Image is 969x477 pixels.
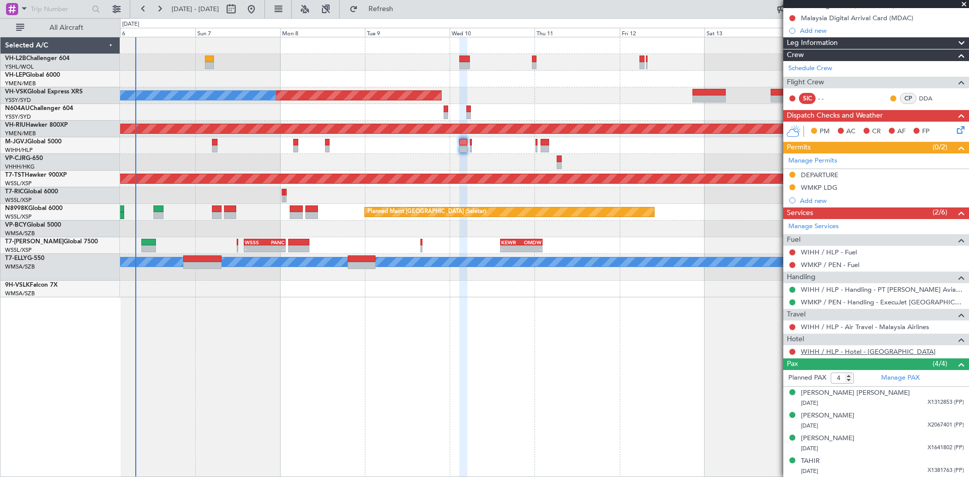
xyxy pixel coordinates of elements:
[5,213,32,221] a: WSSL/XSP
[534,28,619,37] div: Thu 11
[5,72,26,78] span: VH-LEP
[5,122,68,128] a: VH-RIUHawker 800XP
[5,155,43,162] a: VP-CJRG-650
[5,139,62,145] a: M-JGVJGlobal 5000
[345,1,405,17] button: Refresh
[5,96,31,104] a: YSSY/SYD
[367,204,486,220] div: Planned Maint [GEOGRAPHIC_DATA] (Seletar)
[933,207,947,218] span: (2/6)
[928,444,964,452] span: X1641802 (PP)
[5,263,35,271] a: WMSA/SZB
[245,246,265,252] div: -
[26,24,106,31] span: All Aircraft
[5,155,26,162] span: VP-CJR
[800,26,964,35] div: Add new
[818,94,841,103] div: - -
[620,28,705,37] div: Fri 12
[787,272,816,283] span: Handling
[801,445,818,452] span: [DATE]
[787,110,883,122] span: Dispatch Checks and Weather
[5,246,32,254] a: WSSL/XSP
[801,171,838,179] div: DEPARTURE
[365,28,450,37] div: Tue 9
[846,127,855,137] span: AC
[801,347,936,356] a: WIHH / HLP - Hotel - [GEOGRAPHIC_DATA]
[787,334,804,345] span: Hotel
[928,398,964,407] span: X1312853 (PP)
[5,255,27,261] span: T7-ELLY
[801,467,818,475] span: [DATE]
[787,37,838,49] span: Leg Information
[5,290,35,297] a: WMSA/SZB
[5,230,35,237] a: WMSA/SZB
[5,63,34,71] a: YSHL/WOL
[5,196,32,204] a: WSSL/XSP
[5,56,26,62] span: VH-L2B
[521,246,542,252] div: -
[897,127,905,137] span: AF
[195,28,280,37] div: Sun 7
[801,422,818,430] span: [DATE]
[264,246,285,252] div: -
[787,77,824,88] span: Flight Crew
[801,248,857,256] a: WIHH / HLP - Fuel
[5,255,44,261] a: T7-ELLYG-550
[245,239,265,245] div: WSSS
[788,373,826,383] label: Planned PAX
[122,20,139,29] div: [DATE]
[801,411,854,421] div: [PERSON_NAME]
[5,105,30,112] span: N604AU
[801,260,859,269] a: WMKP / PEN - Fuel
[5,105,73,112] a: N604AUChallenger 604
[111,28,195,37] div: Sat 6
[501,246,521,252] div: -
[933,142,947,152] span: (0/2)
[801,388,910,398] div: [PERSON_NAME] [PERSON_NAME]
[5,172,25,178] span: T7-TST
[801,285,964,294] a: WIHH / HLP - Handling - PT [PERSON_NAME] Aviasi WIHH / HLP
[5,89,27,95] span: VH-VSK
[787,142,811,153] span: Permits
[787,358,798,370] span: Pax
[922,127,930,137] span: FP
[800,196,964,205] div: Add new
[5,56,70,62] a: VH-L2BChallenger 604
[5,222,61,228] a: VP-BCYGlobal 5000
[5,113,31,121] a: YSSY/SYD
[264,239,285,245] div: PANC
[5,189,24,195] span: T7-RIC
[787,234,800,246] span: Fuel
[5,239,64,245] span: T7-[PERSON_NAME]
[5,222,27,228] span: VP-BCY
[801,456,820,466] div: TAHIR
[521,239,542,245] div: OMDW
[787,207,813,219] span: Services
[5,122,26,128] span: VH-RIU
[788,156,837,166] a: Manage Permits
[360,6,402,13] span: Refresh
[801,434,854,444] div: [PERSON_NAME]
[5,239,98,245] a: T7-[PERSON_NAME]Global 7500
[928,466,964,475] span: X1381763 (PP)
[5,205,28,211] span: N8998K
[705,28,789,37] div: Sat 13
[5,180,32,187] a: WSSL/XSP
[787,49,804,61] span: Crew
[801,183,837,192] div: WMKP LDG
[801,323,929,331] a: WIHH / HLP - Air Travel - Malaysia Airlines
[450,28,534,37] div: Wed 10
[5,80,36,87] a: YMEN/MEB
[501,239,521,245] div: KEWR
[801,14,913,22] div: Malaysia Digital Arrival Card (MDAC)
[5,282,58,288] a: 9H-VSLKFalcon 7X
[11,20,110,36] button: All Aircraft
[5,189,58,195] a: T7-RICGlobal 6000
[788,222,839,232] a: Manage Services
[31,2,89,17] input: Trip Number
[280,28,365,37] div: Mon 8
[787,309,805,321] span: Travel
[5,146,33,154] a: WIHH/HLP
[799,93,816,104] div: SIC
[5,89,83,95] a: VH-VSKGlobal Express XRS
[5,163,35,171] a: VHHH/HKG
